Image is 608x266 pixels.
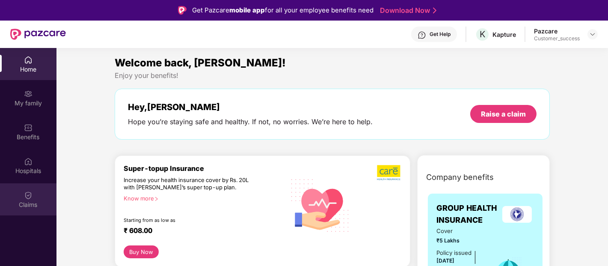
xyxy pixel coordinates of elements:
[418,31,426,39] img: svg+xml;base64,PHN2ZyBpZD0iSGVscC0zMngzMiIgeG1sbnM9Imh0dHA6Ly93d3cudzMub3JnLzIwMDAvc3ZnIiB3aWR0aD...
[154,197,159,201] span: right
[24,90,33,98] img: svg+xml;base64,PHN2ZyB3aWR0aD0iMjAiIGhlaWdodD0iMjAiIHZpZXdCb3g9IjAgMCAyMCAyMCIgZmlsbD0ibm9uZSIgeG...
[492,30,516,39] div: Kapture
[430,31,451,38] div: Get Help
[24,123,33,132] img: svg+xml;base64,PHN2ZyBpZD0iQmVuZWZpdHMiIHhtbG5zPSJodHRwOi8vd3d3LnczLm9yZy8yMDAwL3N2ZyIgd2lkdGg9Ij...
[124,176,249,191] div: Increase your health insurance cover by Rs. 20L with [PERSON_NAME]’s super top-up plan.
[10,29,66,40] img: New Pazcare Logo
[534,27,580,35] div: Pazcare
[193,5,374,15] div: Get Pazcare for all your employee benefits need
[115,71,550,80] div: Enjoy your benefits!
[124,164,286,173] div: Super-topup Insurance
[436,248,472,257] div: Policy issued
[480,29,485,39] span: K
[24,191,33,200] img: svg+xml;base64,PHN2ZyBpZD0iQ2xhaW0iIHhtbG5zPSJodHRwOi8vd3d3LnczLm9yZy8yMDAwL3N2ZyIgd2lkdGg9IjIwIi...
[115,57,286,69] span: Welcome back, [PERSON_NAME]!
[24,56,33,64] img: svg+xml;base64,PHN2ZyBpZD0iSG9tZSIgeG1sbnM9Imh0dHA6Ly93d3cudzMub3JnLzIwMDAvc3ZnIiB3aWR0aD0iMjAiIG...
[436,202,500,227] span: GROUP HEALTH INSURANCE
[380,6,434,15] a: Download Now
[178,6,187,15] img: Logo
[589,31,596,38] img: svg+xml;base64,PHN2ZyBpZD0iRHJvcGRvd24tMzJ4MzIiIHhtbG5zPSJodHRwOi8vd3d3LnczLm9yZy8yMDAwL3N2ZyIgd2...
[377,164,401,181] img: b5dec4f62d2307b9de63beb79f102df3.png
[436,236,483,245] span: ₹5 Lakhs
[24,157,33,166] img: svg+xml;base64,PHN2ZyBpZD0iSG9zcGl0YWxzIiB4bWxucz0iaHR0cDovL3d3dy53My5vcmcvMjAwMC9zdmciIHdpZHRoPS...
[230,6,265,14] strong: mobile app
[124,245,159,258] button: Buy Now
[436,257,454,264] span: [DATE]
[124,227,277,237] div: ₹ 608.00
[124,217,249,223] div: Starting from as low as
[124,195,281,201] div: Know more
[534,35,580,42] div: Customer_success
[128,117,373,126] div: Hope you’re staying safe and healthy. If not, no worries. We’re here to help.
[128,102,373,112] div: Hey, [PERSON_NAME]
[481,109,526,119] div: Raise a claim
[426,171,494,183] span: Company benefits
[433,6,436,15] img: Stroke
[502,206,532,223] img: insurerLogo
[436,227,483,236] span: Cover
[285,170,355,240] img: svg+xml;base64,PHN2ZyB4bWxucz0iaHR0cDovL3d3dy53My5vcmcvMjAwMC9zdmciIHhtbG5zOnhsaW5rPSJodHRwOi8vd3...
